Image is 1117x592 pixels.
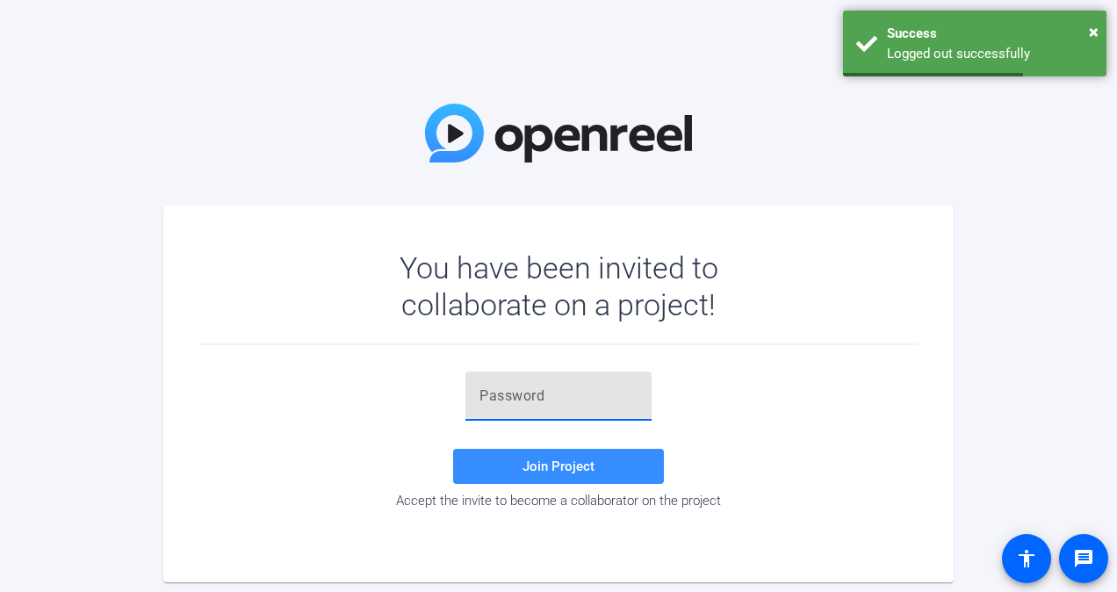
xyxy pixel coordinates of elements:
mat-icon: message [1073,548,1094,569]
mat-icon: accessibility [1016,548,1037,569]
span: × [1089,21,1099,42]
button: Join Project [453,449,664,484]
button: Close [1089,18,1099,45]
div: Logged out successfully [887,44,1093,64]
div: Accept the invite to become a collaborator on the project [198,493,919,509]
input: Password [479,386,638,407]
img: OpenReel Logo [425,104,692,162]
span: Join Project [522,458,595,474]
div: Success [887,24,1093,44]
div: You have been invited to collaborate on a project! [349,249,769,323]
